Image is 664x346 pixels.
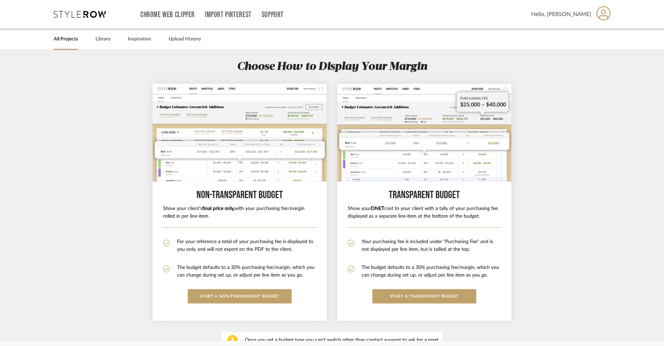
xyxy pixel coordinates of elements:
a: Upload History [169,35,201,44]
li: The budget defaults to a 30% purchasing fee/margin, which you can change during set up, or adjust... [163,264,316,279]
button: START A Non-Transparent BUDGET [188,289,292,303]
img: transparent.png [337,84,511,182]
a: Support [262,12,284,18]
img: nontransparent.png [153,84,327,182]
a: Import Pinterest [205,12,252,18]
h6: Show your client’s with your purchasing fee/margin rolled in per line-item. [163,205,316,220]
h5: Transparent budget [348,189,501,202]
li: For your reference a total of your purchasing fee is displayed to you only, and will not export o... [163,238,316,254]
h6: Show your cost to your client with a tally of your purchasing fee displayed as a separate line-it... [348,205,501,220]
button: START a Transparent budget [372,289,476,303]
b: final price only, [202,206,234,211]
a: All Projects [54,35,78,44]
h5: Non-Transparent BUDGET [163,189,316,202]
a: Chrome Web Clipper [140,12,195,18]
li: The budget defaults to a 30% purchasing fee/margin, which you can change during set up, or adjust... [348,264,501,279]
span: Hello, [PERSON_NAME] [531,10,591,18]
b: DNET [371,206,384,211]
a: Inspiration [128,35,151,44]
li: Your purchasing fee is included under "Purchasing Fee" and is not displayed per line item, but is... [348,238,501,254]
a: Library [95,35,110,44]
